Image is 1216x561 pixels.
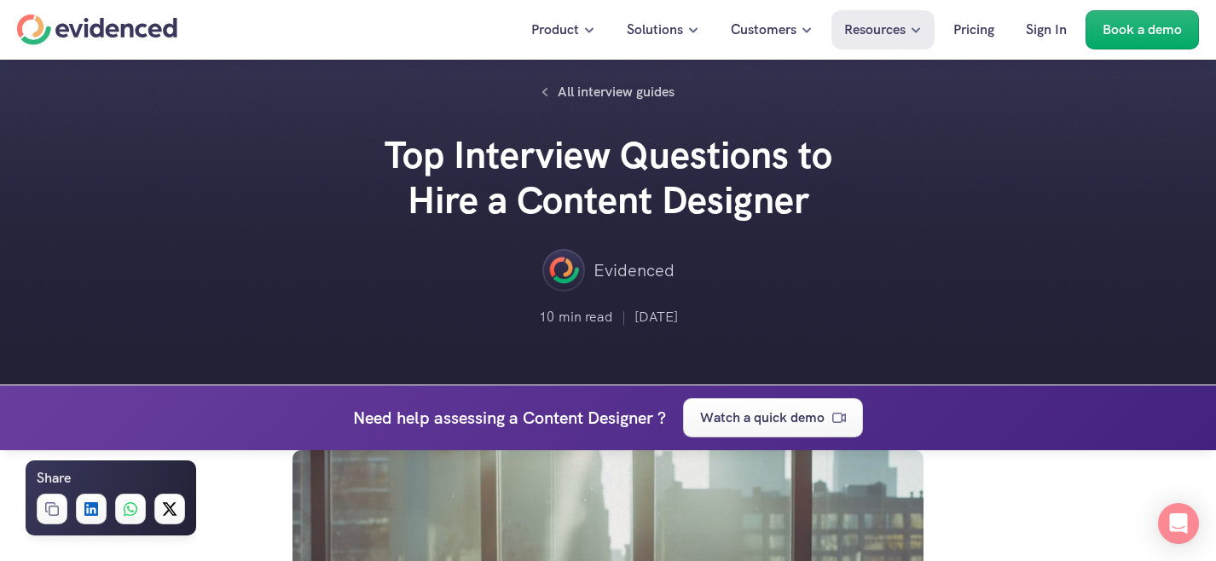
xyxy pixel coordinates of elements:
[542,249,585,292] img: ""
[1158,503,1199,544] div: Open Intercom Messenger
[594,257,675,284] p: Evidenced
[37,467,71,489] h6: Share
[352,133,864,223] h2: Top Interview Questions to Hire a Content Designer
[539,306,554,328] p: 10
[634,306,678,328] p: [DATE]
[731,19,796,41] p: Customers
[844,19,906,41] p: Resources
[1103,19,1182,41] p: Book a demo
[353,404,505,431] p: Need help assessing
[1086,10,1199,49] a: Book a demo
[1013,10,1080,49] a: Sign In
[17,14,177,45] a: Home
[941,10,1007,49] a: Pricing
[532,77,684,107] a: All interview guides
[953,19,994,41] p: Pricing
[683,398,863,437] a: Watch a quick demo
[1026,19,1067,41] p: Sign In
[559,306,613,328] p: min read
[509,404,653,431] h4: a Content Designer
[657,404,666,431] h4: ?
[627,19,683,41] p: Solutions
[700,407,825,429] p: Watch a quick demo
[558,81,675,103] p: All interview guides
[531,19,579,41] p: Product
[622,306,626,328] p: |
